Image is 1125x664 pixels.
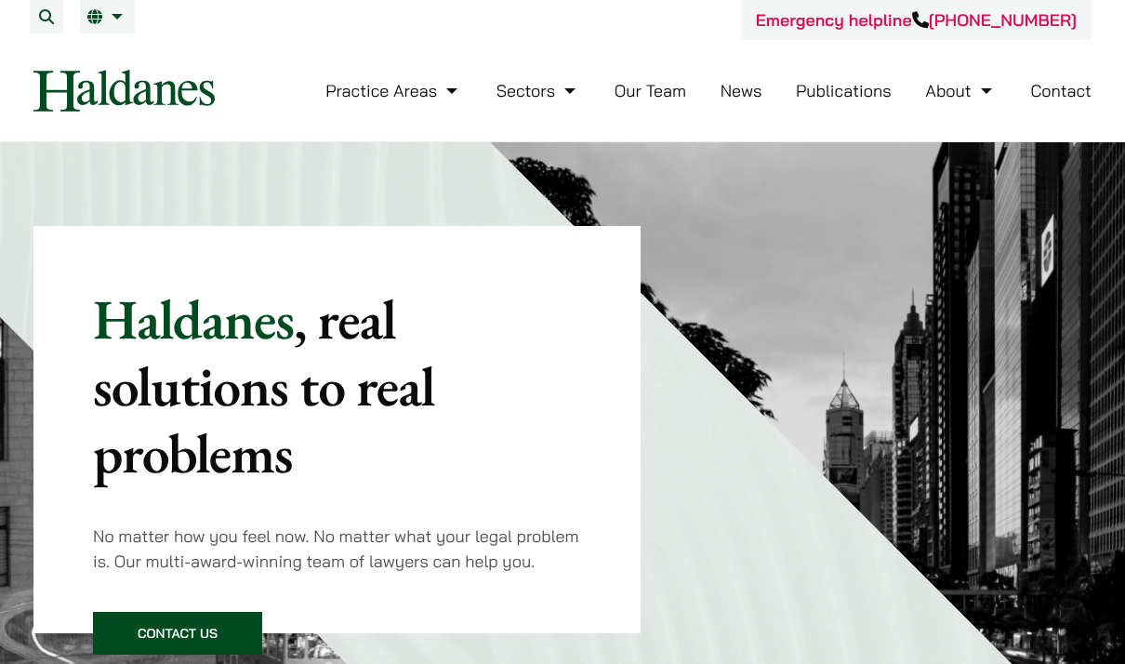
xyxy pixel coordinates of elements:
[93,524,581,574] p: No matter how you feel now. No matter what your legal problem is. Our multi-award-winning team of...
[496,80,580,101] a: Sectors
[93,286,581,486] p: Haldanes
[87,9,127,24] a: EN
[93,283,434,489] mark: , real solutions to real problems
[33,70,215,112] img: Logo of Haldanes
[756,9,1077,31] a: Emergency helpline[PHONE_NUMBER]
[93,612,262,655] a: Contact Us
[325,80,462,101] a: Practice Areas
[1030,80,1092,101] a: Contact
[925,80,996,101] a: About
[721,80,762,101] a: News
[615,80,686,101] a: Our Team
[796,80,892,101] a: Publications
